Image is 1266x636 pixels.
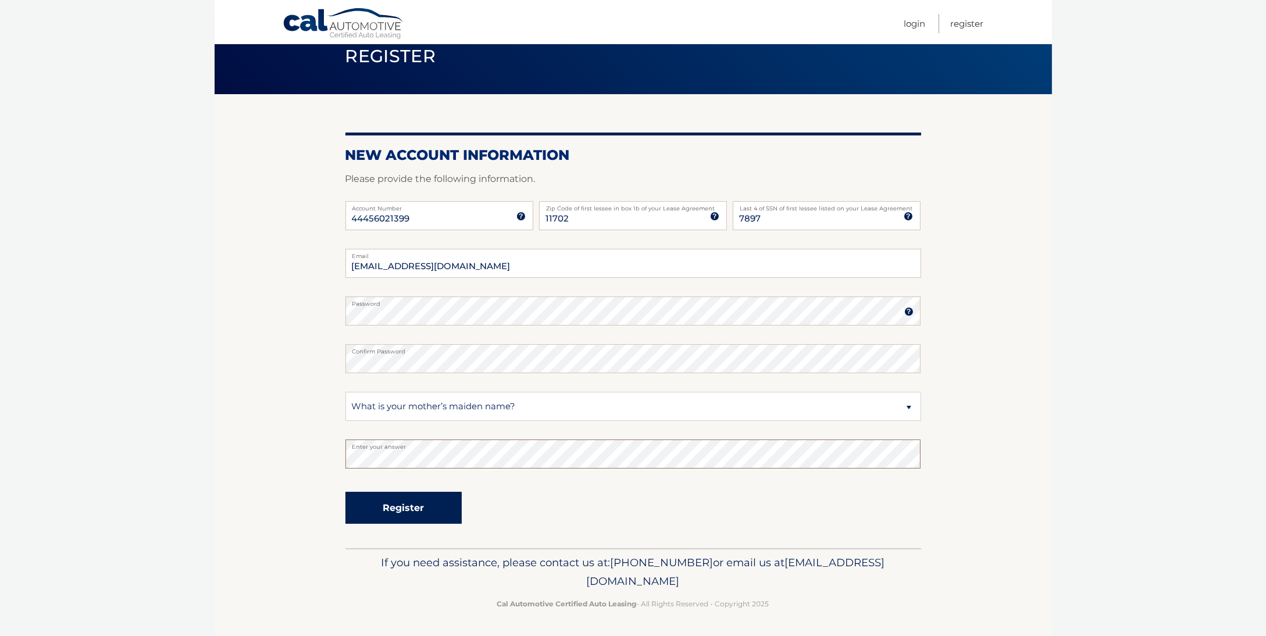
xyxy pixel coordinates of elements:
label: Zip Code of first lessee in box 1b of your Lease Agreement [539,201,727,210]
a: Register [951,14,984,33]
span: Register [345,45,436,67]
img: tooltip.svg [904,212,913,221]
img: tooltip.svg [516,212,526,221]
p: - All Rights Reserved - Copyright 2025 [353,598,914,610]
h2: New Account Information [345,147,921,164]
label: Account Number [345,201,533,210]
strong: Cal Automotive Certified Auto Leasing [497,599,637,608]
img: tooltip.svg [710,212,719,221]
span: [PHONE_NUMBER] [611,556,714,569]
span: [EMAIL_ADDRESS][DOMAIN_NAME] [587,556,885,588]
label: Confirm Password [345,344,921,353]
label: Password [345,296,921,306]
p: If you need assistance, please contact us at: or email us at [353,553,914,591]
p: Please provide the following information. [345,171,921,187]
input: Account Number [345,201,533,230]
label: Enter your answer [345,440,921,449]
input: Zip Code [539,201,727,230]
a: Cal Automotive [283,8,405,41]
button: Register [345,492,462,524]
input: SSN or EIN (last 4 digits only) [733,201,921,230]
input: Email [345,249,921,278]
label: Last 4 of SSN of first lessee listed on your Lease Agreement [733,201,921,210]
img: tooltip.svg [904,307,914,316]
label: Email [345,249,921,258]
a: Login [904,14,926,33]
